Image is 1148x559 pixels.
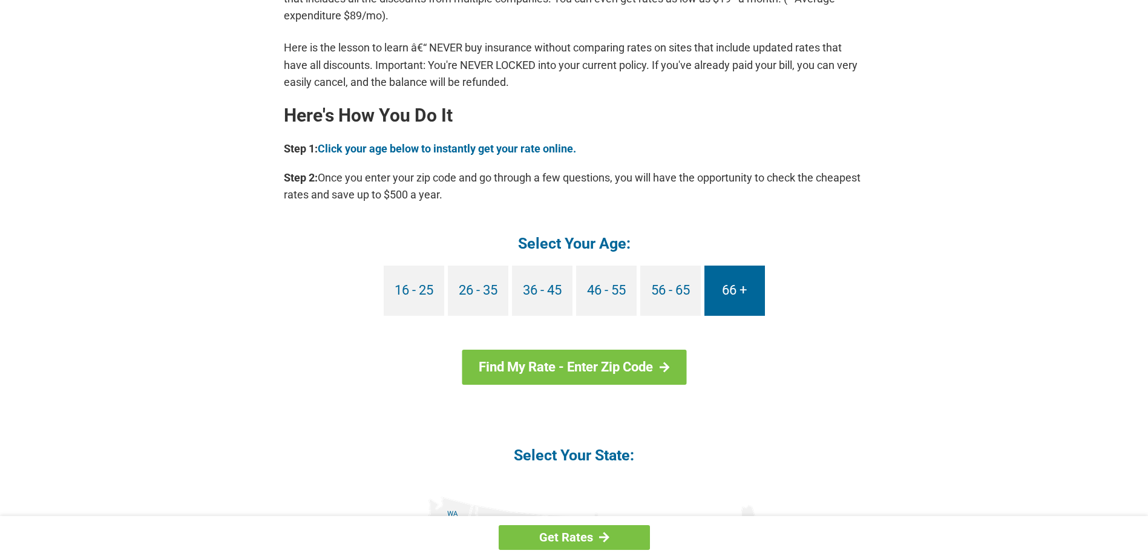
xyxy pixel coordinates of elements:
b: Step 2: [284,171,318,184]
a: 46 - 55 [576,266,637,316]
a: 36 - 45 [512,266,572,316]
p: Here is the lesson to learn â€“ NEVER buy insurance without comparing rates on sites that include... [284,39,865,90]
b: Step 1: [284,142,318,155]
a: Get Rates [499,525,650,550]
a: 56 - 65 [640,266,701,316]
a: 26 - 35 [448,266,508,316]
a: Click your age below to instantly get your rate online. [318,142,576,155]
h4: Select Your State: [284,445,865,465]
a: 16 - 25 [384,266,444,316]
h2: Here's How You Do It [284,106,865,125]
p: Once you enter your zip code and go through a few questions, you will have the opportunity to che... [284,169,865,203]
a: Find My Rate - Enter Zip Code [462,350,686,385]
a: 66 + [704,266,765,316]
h4: Select Your Age: [284,234,865,253]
